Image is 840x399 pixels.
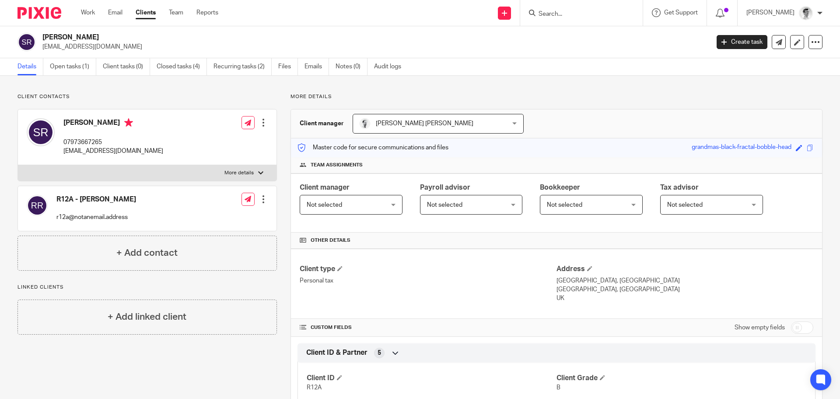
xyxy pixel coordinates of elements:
[63,138,163,147] p: 07973667265
[799,6,813,20] img: Adam_2025.jpg
[81,8,95,17] a: Work
[169,8,183,17] a: Team
[50,58,96,75] a: Open tasks (1)
[278,58,298,75] a: Files
[307,374,556,383] h4: Client ID
[307,202,342,208] span: Not selected
[746,8,794,17] p: [PERSON_NAME]
[290,93,822,100] p: More details
[56,213,136,222] p: r12a@notanemail.address
[360,118,370,129] img: Mass_2025.jpg
[664,10,698,16] span: Get Support
[17,33,36,51] img: svg%3E
[735,323,785,332] label: Show empty fields
[108,8,122,17] a: Email
[336,58,367,75] a: Notes (0)
[17,58,43,75] a: Details
[660,184,699,191] span: Tax advisor
[307,385,322,391] span: R12A
[17,284,277,291] p: Linked clients
[717,35,767,49] a: Create task
[17,7,61,19] img: Pixie
[300,119,344,128] h3: Client manager
[376,120,473,127] span: [PERSON_NAME] [PERSON_NAME]
[374,58,408,75] a: Audit logs
[42,33,571,42] h2: [PERSON_NAME]
[692,143,791,153] div: grandmas-black-fractal-bobble-head
[556,294,813,303] p: UK
[420,184,470,191] span: Payroll advisor
[27,118,55,146] img: svg%3E
[108,310,186,324] h4: + Add linked client
[427,202,462,208] span: Not selected
[540,184,580,191] span: Bookkeeper
[300,276,556,285] p: Personal tax
[311,162,363,169] span: Team assignments
[17,93,277,100] p: Client contacts
[304,58,329,75] a: Emails
[116,246,178,260] h4: + Add contact
[300,184,350,191] span: Client manager
[63,147,163,155] p: [EMAIL_ADDRESS][DOMAIN_NAME]
[378,349,381,357] span: 5
[224,169,254,177] p: More details
[556,265,813,274] h4: Address
[538,11,616,18] input: Search
[56,195,136,204] h4: R12A - [PERSON_NAME]
[42,42,703,51] p: [EMAIL_ADDRESS][DOMAIN_NAME]
[547,202,582,208] span: Not selected
[311,237,350,244] span: Other details
[213,58,272,75] a: Recurring tasks (2)
[667,202,703,208] span: Not selected
[297,143,448,152] p: Master code for secure communications and files
[300,265,556,274] h4: Client type
[124,118,133,127] i: Primary
[556,285,813,294] p: [GEOGRAPHIC_DATA], [GEOGRAPHIC_DATA]
[27,195,48,216] img: svg%3E
[63,118,163,129] h4: [PERSON_NAME]
[306,348,367,357] span: Client ID & Partner
[556,374,806,383] h4: Client Grade
[556,385,560,391] span: B
[157,58,207,75] a: Closed tasks (4)
[103,58,150,75] a: Client tasks (0)
[136,8,156,17] a: Clients
[300,324,556,331] h4: CUSTOM FIELDS
[196,8,218,17] a: Reports
[556,276,813,285] p: [GEOGRAPHIC_DATA], [GEOGRAPHIC_DATA]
